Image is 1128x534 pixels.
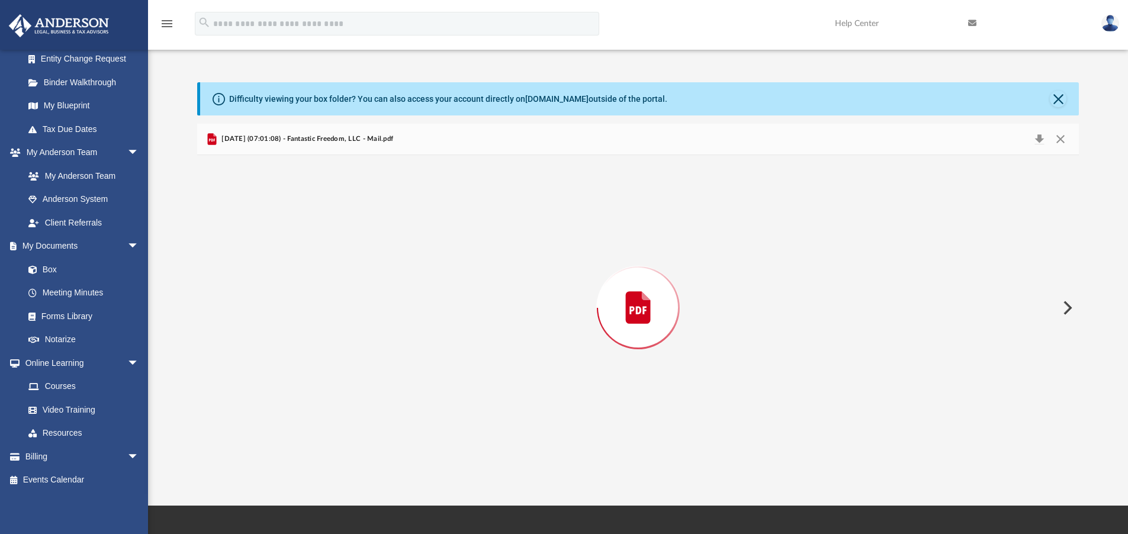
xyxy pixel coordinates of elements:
a: Forms Library [17,304,145,328]
span: arrow_drop_down [127,141,151,165]
i: menu [160,17,174,31]
img: Anderson Advisors Platinum Portal [5,14,113,37]
a: My Blueprint [17,94,151,118]
a: [DOMAIN_NAME] [525,94,589,104]
img: User Pic [1101,15,1119,32]
a: Client Referrals [17,211,151,234]
a: Binder Walkthrough [17,70,157,94]
a: Meeting Minutes [17,281,151,305]
button: Close [1050,91,1066,107]
i: search [198,16,211,29]
span: arrow_drop_down [127,234,151,259]
a: Notarize [17,328,151,352]
a: My Documentsarrow_drop_down [8,234,151,258]
a: Events Calendar [8,468,157,492]
a: Tax Due Dates [17,117,157,141]
a: menu [160,22,174,31]
span: arrow_drop_down [127,351,151,375]
a: Billingarrow_drop_down [8,445,157,468]
a: My Anderson Teamarrow_drop_down [8,141,151,165]
a: Anderson System [17,188,151,211]
a: Entity Change Request [17,47,157,71]
a: Video Training [17,398,145,422]
a: Online Learningarrow_drop_down [8,351,151,375]
button: Download [1029,131,1050,147]
button: Next File [1053,291,1079,324]
span: arrow_drop_down [127,445,151,469]
a: Resources [17,422,151,445]
a: Courses [17,375,151,398]
div: Difficulty viewing your box folder? You can also access your account directly on outside of the p... [229,93,667,105]
div: Preview [197,124,1079,461]
span: [DATE] (07:01:08) - Fantastic Freedom, LLC - Mail.pdf [219,134,393,144]
a: My Anderson Team [17,164,145,188]
a: Box [17,258,145,281]
button: Close [1050,131,1071,147]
